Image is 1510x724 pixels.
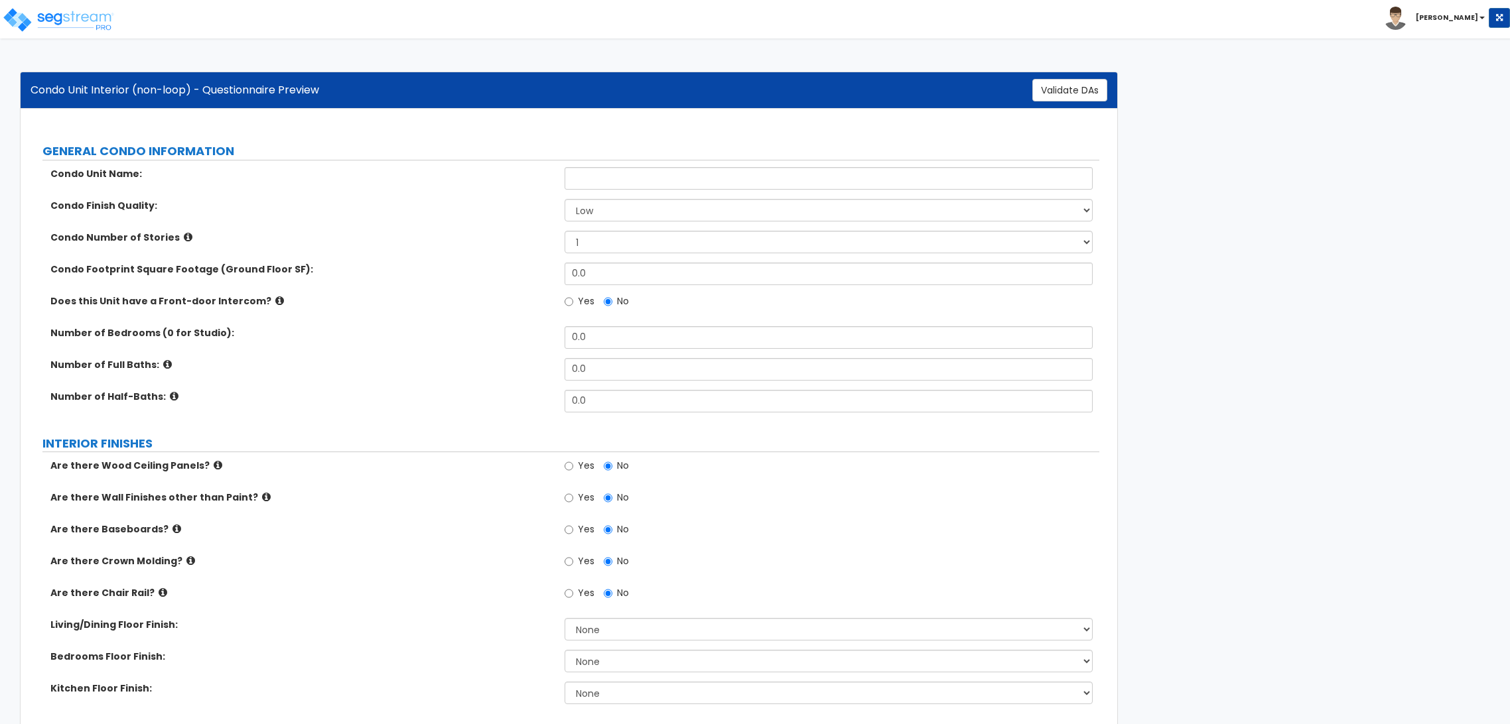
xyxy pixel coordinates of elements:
[50,326,234,339] label: Number of Bedrooms (0 for Studio):
[50,459,222,472] label: Are there Wood Ceiling Panels?
[214,460,222,470] i: click for more info!
[604,554,612,569] input: No
[565,554,594,577] label: Yes
[50,522,181,536] label: Are there Baseboards?
[1032,79,1107,101] a: Validate DAs
[172,524,181,534] i: click for more info!
[565,459,573,473] input: Yes
[565,586,573,601] input: Yes
[50,358,172,371] label: Number of Full Baths:
[50,491,271,504] label: Are there Wall Finishes other than Paint?
[565,522,573,537] input: Yes
[159,587,167,597] i: click for more info!
[604,554,629,577] label: No
[604,491,629,513] label: No
[604,522,629,545] label: No
[604,586,629,609] label: No
[1384,7,1407,30] img: avatar.png
[50,167,142,180] label: Condo Unit Name:
[565,586,594,609] label: Yes
[50,682,152,695] label: Kitchen Floor Finish:
[604,459,629,481] label: No
[170,391,178,401] i: click for more info!
[21,83,569,98] div: Condo Unit Interior (non-loop) - Questionnaire Preview
[42,143,234,160] label: GENERAL CONDO INFORMATION
[50,231,192,244] label: Condo Number of Stories
[1416,13,1478,23] b: [PERSON_NAME]
[565,491,594,513] label: Yes
[50,650,165,663] label: Bedrooms Floor Finish:
[50,294,284,308] label: Does this Unit have a Front-door Intercom?
[2,7,115,33] img: logo_pro_r.png
[42,435,153,452] label: INTERIOR FINISHES
[604,522,612,537] input: No
[50,390,178,403] label: Number of Half-Baths:
[50,618,178,631] label: Living/Dining Floor Finish:
[50,586,167,599] label: Are there Chair Rail?
[50,199,157,212] label: Condo Finish Quality:
[275,296,284,306] i: click for more info!
[604,586,612,601] input: No
[262,492,271,502] i: click for more info!
[604,459,612,473] input: No
[50,263,313,276] label: Condo Footprint Square Footage (Ground Floor SF):
[184,232,192,242] i: click for more info!
[604,294,612,309] input: No
[565,294,594,317] label: Yes
[565,522,594,545] label: Yes
[565,294,573,309] input: Yes
[186,556,195,566] i: click for more info!
[604,294,629,317] label: No
[50,554,195,568] label: Are there Crown Molding?
[565,554,573,569] input: Yes
[163,359,172,369] i: click for more info!
[565,459,594,481] label: Yes
[565,491,573,505] input: Yes
[604,491,612,505] input: No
